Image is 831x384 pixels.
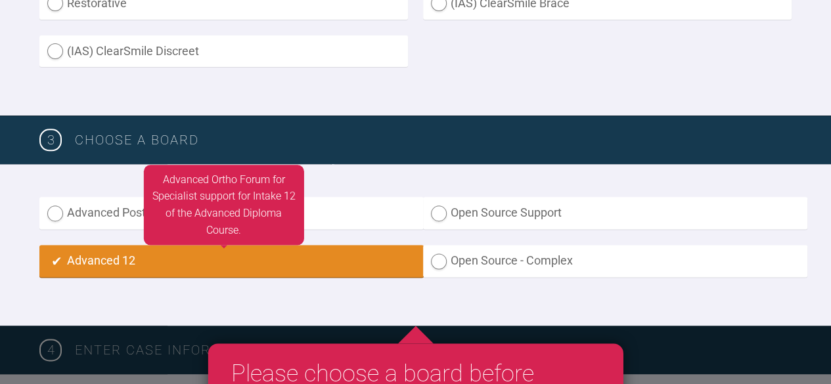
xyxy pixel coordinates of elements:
label: Open Source - Complex [423,245,807,277]
span: 3 [39,129,62,151]
label: (IAS) ClearSmile Discreet [39,35,408,68]
label: Open Source Support [423,197,807,229]
label: Advanced Post-training [39,197,424,229]
div: Advanced Ortho Forum for Specialist support for Intake 12 of the Advanced Diploma Course. [143,165,303,245]
h3: Choose a board [75,129,792,150]
label: Advanced 12 [39,245,424,277]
